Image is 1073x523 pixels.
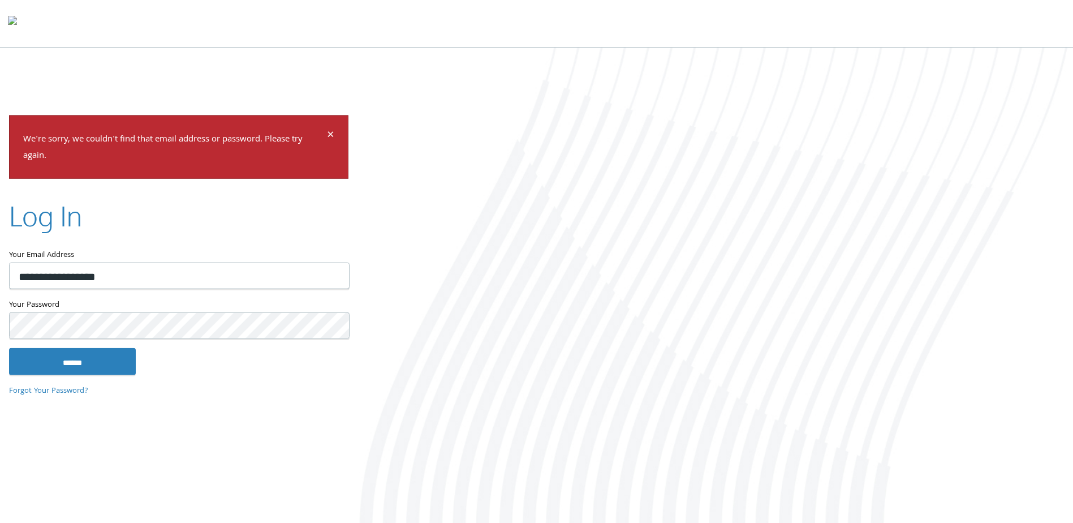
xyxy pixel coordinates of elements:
[23,132,325,165] p: We're sorry, we couldn't find that email address or password. Please try again.
[8,12,17,35] img: todyl-logo-dark.svg
[327,130,334,143] button: Dismiss alert
[9,298,348,312] label: Your Password
[9,385,88,397] a: Forgot Your Password?
[9,196,82,234] h2: Log In
[327,125,334,147] span: ×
